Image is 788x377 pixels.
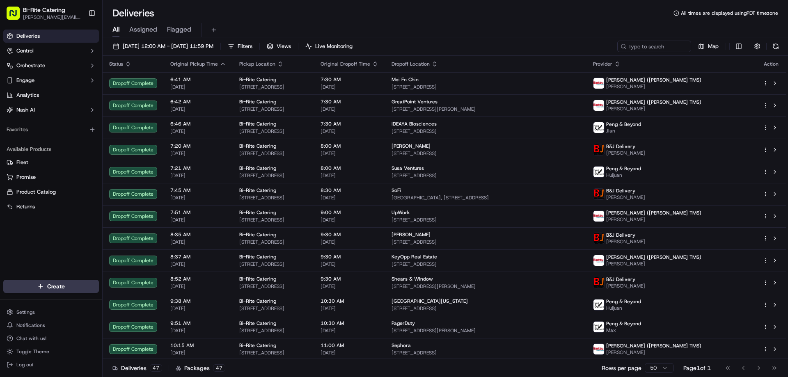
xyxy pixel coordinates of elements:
[23,14,82,21] button: [PERSON_NAME][EMAIL_ADDRESS][PERSON_NAME][DOMAIN_NAME]
[392,276,433,282] span: Shears & Window
[606,77,701,83] span: [PERSON_NAME] ([PERSON_NAME] TMS)
[239,106,307,112] span: [STREET_ADDRESS]
[606,216,701,223] span: [PERSON_NAME]
[213,364,225,372] div: 47
[16,62,45,69] span: Orchestrate
[239,254,276,260] span: Bi-Rite Catering
[321,61,370,67] span: Original Dropoff Time
[3,200,99,213] button: Returns
[392,194,580,201] span: [GEOGRAPHIC_DATA], [STREET_ADDRESS]
[321,76,378,83] span: 7:30 AM
[238,43,252,50] span: Filters
[170,276,226,282] span: 8:52 AM
[112,7,154,20] h1: Deliveries
[3,306,99,318] button: Settings
[239,143,276,149] span: Bi-Rite Catering
[16,348,49,355] span: Toggle Theme
[170,194,226,201] span: [DATE]
[7,203,96,210] a: Returns
[3,59,99,72] button: Orchestrate
[602,364,641,372] p: Rows per page
[23,6,65,14] button: Bi-Rite Catering
[170,106,226,112] span: [DATE]
[392,239,580,245] span: [STREET_ADDRESS]
[606,305,641,311] span: Huijuan
[392,84,580,90] span: [STREET_ADDRESS]
[224,41,256,52] button: Filters
[392,209,410,216] span: UpWork
[392,61,430,67] span: Dropoff Location
[606,298,641,305] span: Peng & Beyond
[593,189,604,199] img: profile_bj_cartwheel_2man.png
[606,121,641,128] span: Peng & Beyond
[593,299,604,310] img: profile_peng_cartwheel.jpg
[708,43,719,50] span: Map
[16,47,34,55] span: Control
[392,320,415,327] span: PagerDuty
[170,128,226,135] span: [DATE]
[3,143,99,156] div: Available Products
[321,98,378,105] span: 7:30 AM
[3,74,99,87] button: Engage
[392,128,580,135] span: [STREET_ADDRESS]
[170,143,226,149] span: 7:20 AM
[321,217,378,223] span: [DATE]
[593,122,604,133] img: profile_peng_cartwheel.jpg
[763,61,780,67] div: Action
[3,3,85,23] button: Bi-Rite Catering[PERSON_NAME][EMAIL_ADDRESS][PERSON_NAME][DOMAIN_NAME]
[3,30,99,43] a: Deliveries
[321,327,378,334] span: [DATE]
[170,305,226,312] span: [DATE]
[112,364,162,372] div: Deliveries
[239,217,307,223] span: [STREET_ADDRESS]
[681,10,778,16] span: All times are displayed using PDT timezone
[16,361,33,368] span: Log out
[606,194,645,201] span: [PERSON_NAME]
[606,238,645,245] span: [PERSON_NAME]
[302,41,356,52] button: Live Monitoring
[16,32,40,40] span: Deliveries
[321,150,378,157] span: [DATE]
[606,165,641,172] span: Peng & Beyond
[606,349,701,356] span: [PERSON_NAME]
[321,209,378,216] span: 9:00 AM
[321,254,378,260] span: 9:30 AM
[239,165,276,171] span: Bi-Rite Catering
[321,187,378,194] span: 8:30 AM
[606,260,701,267] span: [PERSON_NAME]
[239,128,307,135] span: [STREET_ADDRESS]
[239,194,307,201] span: [STREET_ADDRESS]
[321,305,378,312] span: [DATE]
[170,254,226,260] span: 8:37 AM
[392,121,437,127] span: IDEAYA Biosciences
[392,217,580,223] span: [STREET_ADDRESS]
[170,150,226,157] span: [DATE]
[16,203,35,210] span: Returns
[392,106,580,112] span: [STREET_ADDRESS][PERSON_NAME]
[239,121,276,127] span: Bi-Rite Catering
[321,172,378,179] span: [DATE]
[170,231,226,238] span: 8:35 AM
[239,239,307,245] span: [STREET_ADDRESS]
[3,89,99,102] a: Analytics
[7,188,96,196] a: Product Catalog
[170,76,226,83] span: 6:41 AM
[606,232,635,238] span: B&J Delivery
[239,298,276,304] span: Bi-Rite Catering
[170,121,226,127] span: 6:46 AM
[321,231,378,238] span: 9:30 AM
[3,280,99,293] button: Create
[47,282,65,290] span: Create
[109,41,217,52] button: [DATE] 12:00 AM - [DATE] 11:59 PM
[239,76,276,83] span: Bi-Rite Catering
[239,150,307,157] span: [STREET_ADDRESS]
[170,327,226,334] span: [DATE]
[3,359,99,370] button: Log out
[321,342,378,349] span: 11:00 AM
[16,174,36,181] span: Promise
[606,99,701,105] span: [PERSON_NAME] ([PERSON_NAME] TMS)
[170,217,226,223] span: [DATE]
[3,103,99,117] button: Nash AI
[392,165,424,171] span: Susa Ventures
